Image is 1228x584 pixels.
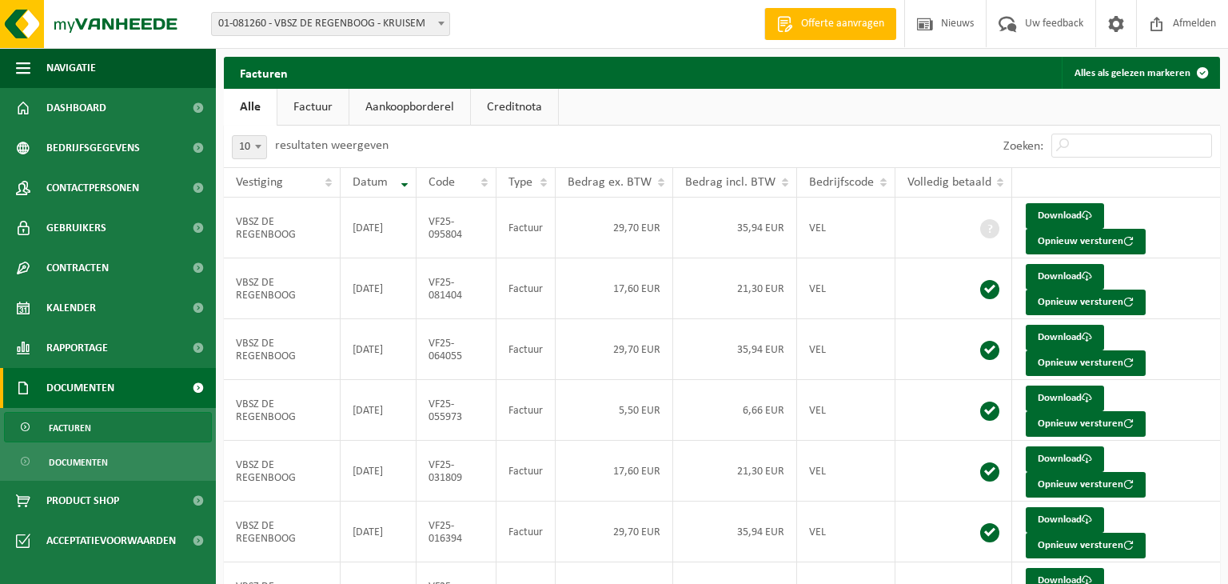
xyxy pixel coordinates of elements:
label: Zoeken: [1003,140,1043,153]
a: Download [1026,203,1104,229]
span: Bedrag incl. BTW [685,176,775,189]
span: Kalender [46,288,96,328]
td: VF25-095804 [417,198,497,258]
td: 21,30 EUR [673,258,797,319]
span: 10 [232,135,267,159]
td: VEL [797,198,895,258]
span: 01-081260 - VBSZ DE REGENBOOG - KRUISEM [212,13,449,35]
td: 6,66 EUR [673,380,797,441]
td: [DATE] [341,319,416,380]
td: VF25-016394 [417,502,497,562]
td: [DATE] [341,380,416,441]
td: VBSZ DE REGENBOOG [224,380,341,441]
td: VBSZ DE REGENBOOG [224,319,341,380]
span: Product Shop [46,481,119,521]
span: Code [429,176,455,189]
label: resultaten weergeven [275,139,389,152]
button: Alles als gelezen markeren [1062,57,1218,89]
td: VBSZ DE REGENBOOG [224,502,341,562]
td: VF25-055973 [417,380,497,441]
td: VEL [797,319,895,380]
td: [DATE] [341,198,416,258]
td: VEL [797,502,895,562]
a: Offerte aanvragen [764,8,896,40]
span: 10 [233,136,266,158]
a: Alle [224,89,277,126]
a: Download [1026,325,1104,350]
td: VEL [797,380,895,441]
span: Acceptatievoorwaarden [46,521,176,561]
td: [DATE] [341,502,416,562]
td: 35,94 EUR [673,502,797,562]
td: Factuur [496,258,556,319]
td: VEL [797,258,895,319]
td: 29,70 EUR [556,502,673,562]
span: Volledig betaald [907,176,991,189]
td: Factuur [496,441,556,502]
span: Offerte aanvragen [797,16,888,32]
td: VBSZ DE REGENBOOG [224,258,341,319]
button: Opnieuw versturen [1026,290,1146,315]
button: Opnieuw versturen [1026,411,1146,437]
td: VF25-064055 [417,319,497,380]
td: [DATE] [341,441,416,502]
td: VBSZ DE REGENBOOG [224,198,341,258]
td: VF25-081404 [417,258,497,319]
span: 01-081260 - VBSZ DE REGENBOOG - KRUISEM [211,12,450,36]
td: 17,60 EUR [556,258,673,319]
a: Aankoopborderel [349,89,470,126]
a: Download [1026,386,1104,411]
button: Opnieuw versturen [1026,472,1146,498]
span: Type [508,176,532,189]
td: Factuur [496,319,556,380]
span: Contactpersonen [46,168,139,208]
a: Download [1026,507,1104,533]
span: Documenten [49,447,108,478]
a: Download [1026,446,1104,472]
a: Facturen [4,412,212,442]
td: VF25-031809 [417,441,497,502]
span: Documenten [46,368,114,408]
span: Gebruikers [46,208,106,248]
span: Vestiging [236,176,283,189]
span: Bedrijfsgegevens [46,128,140,168]
span: Bedrijfscode [809,176,874,189]
span: Navigatie [46,48,96,88]
span: Datum [353,176,388,189]
button: Opnieuw versturen [1026,229,1146,254]
a: Download [1026,264,1104,290]
td: 35,94 EUR [673,198,797,258]
td: 21,30 EUR [673,441,797,502]
span: Facturen [49,413,91,443]
td: 5,50 EUR [556,380,673,441]
td: VEL [797,441,895,502]
td: 29,70 EUR [556,319,673,380]
a: Documenten [4,446,212,477]
td: Factuur [496,198,556,258]
button: Opnieuw versturen [1026,533,1146,558]
button: Opnieuw versturen [1026,350,1146,376]
td: 29,70 EUR [556,198,673,258]
td: 17,60 EUR [556,441,673,502]
span: Contracten [46,248,109,288]
span: Rapportage [46,328,108,368]
a: Factuur [277,89,349,126]
a: Creditnota [471,89,558,126]
span: Dashboard [46,88,106,128]
h2: Facturen [224,57,304,88]
td: Factuur [496,380,556,441]
td: Factuur [496,502,556,562]
td: [DATE] [341,258,416,319]
td: 35,94 EUR [673,319,797,380]
td: VBSZ DE REGENBOOG [224,441,341,502]
span: Bedrag ex. BTW [568,176,652,189]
